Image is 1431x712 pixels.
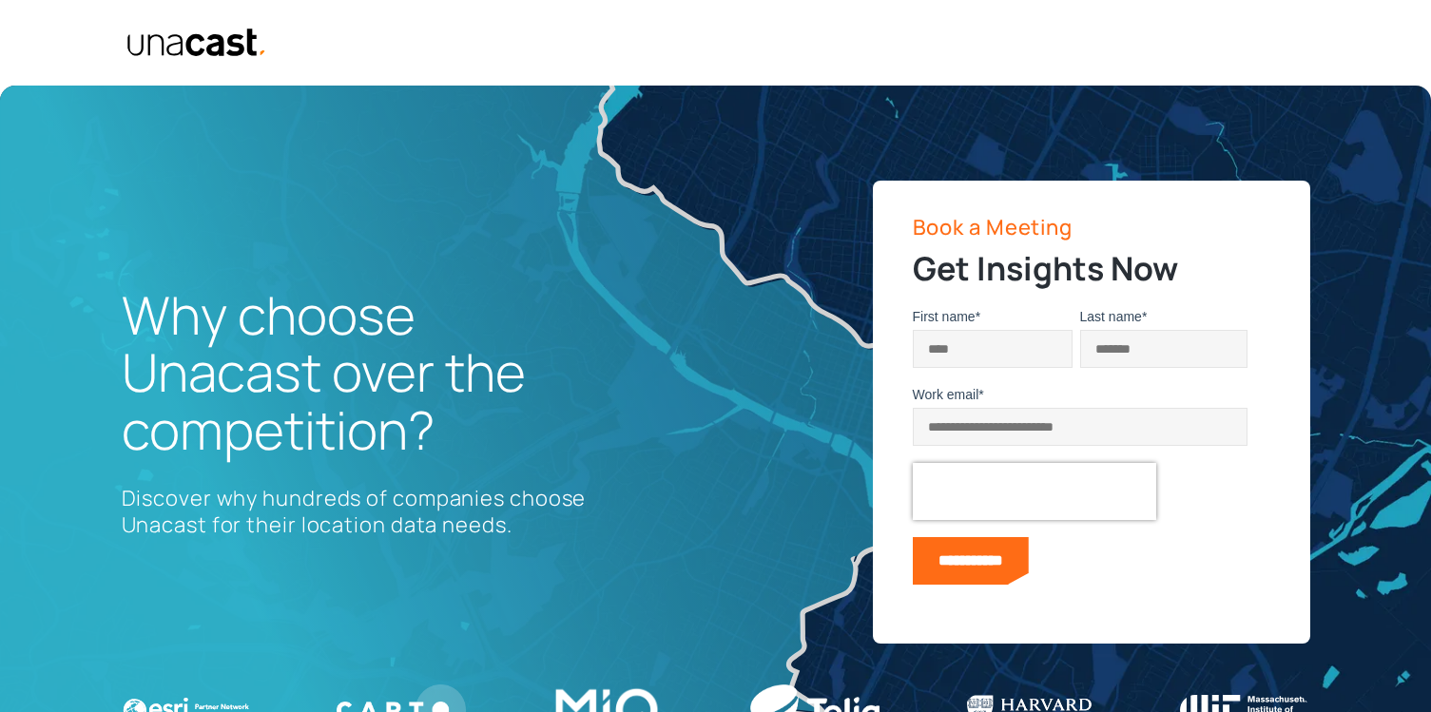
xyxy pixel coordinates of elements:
[122,286,597,459] h1: Why choose Unacast over the competition?
[1080,309,1142,324] span: Last name
[913,215,1259,240] p: Book a Meeting
[913,247,1259,289] h2: Get Insights Now
[913,463,1156,520] iframe: reCAPTCHA
[117,28,268,58] a: home
[913,387,979,402] span: Work email
[122,485,597,538] p: Discover why hundreds of companies choose Unacast for their location data needs.
[126,28,268,58] img: Unacast text logo
[913,309,976,324] span: First name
